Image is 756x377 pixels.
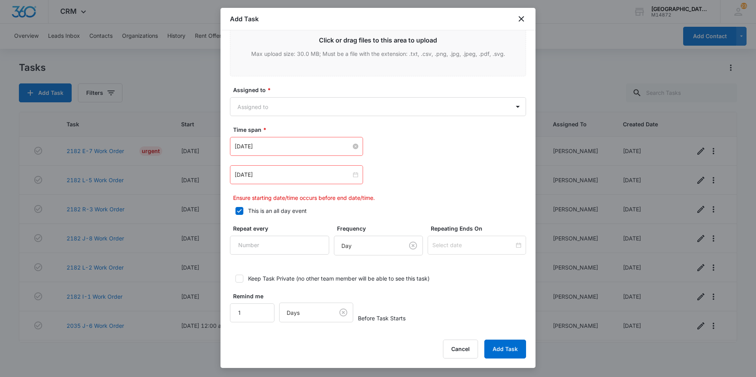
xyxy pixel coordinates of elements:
input: Sep 4, 2025 [235,142,351,151]
span: close-circle [353,144,358,149]
button: Cancel [443,340,478,359]
label: Time span [233,126,529,134]
label: Repeat every [233,224,332,233]
span: Before Task Starts [358,314,406,322]
label: Frequency [337,224,426,233]
input: Number [230,236,329,255]
label: Remind me [233,292,278,300]
button: Add Task [484,340,526,359]
button: Clear [407,239,419,252]
label: Repeating Ends On [431,224,529,233]
label: Assigned to [233,86,529,94]
input: Feb 16, 2023 [235,170,351,179]
button: close [517,14,526,24]
div: This is an all day event [248,207,307,215]
button: Clear [337,306,350,319]
input: Number [230,303,274,322]
p: Ensure starting date/time occurs before end date/time. [233,194,526,202]
input: Select date [432,241,514,249]
div: Keep Task Private (no other team member will be able to see this task) [248,274,430,283]
h1: Add Task [230,14,259,24]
